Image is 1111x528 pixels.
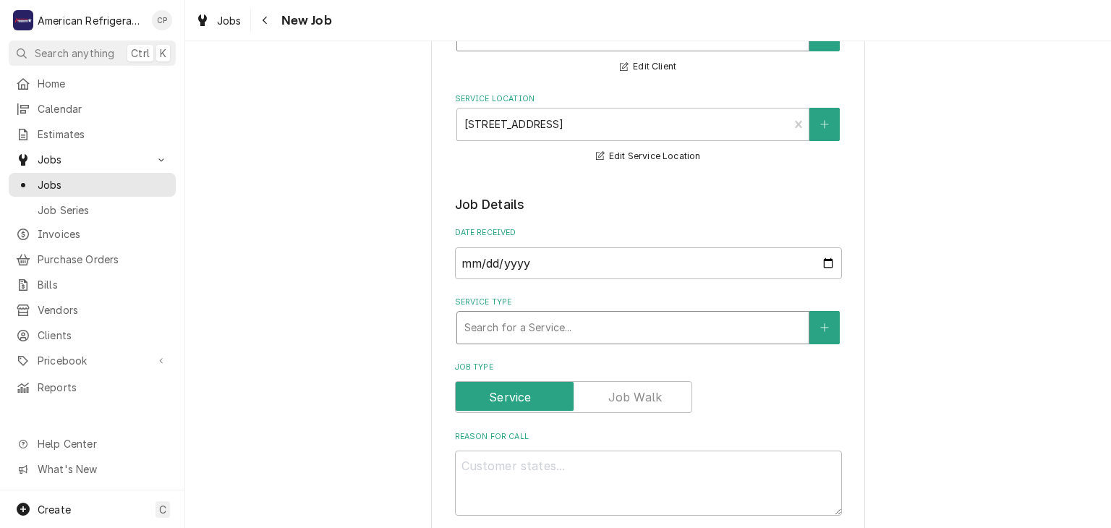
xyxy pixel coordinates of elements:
a: Home [9,72,176,95]
button: Navigate back [254,9,277,32]
span: Home [38,76,169,91]
span: Jobs [217,13,242,28]
div: American Refrigeration LLC's Avatar [13,10,33,30]
a: Reports [9,375,176,399]
svg: Create New Location [820,119,829,129]
a: Go to Help Center [9,432,176,456]
label: Reason For Call [455,431,842,443]
div: Service Location [455,93,842,165]
span: Jobs [38,177,169,192]
span: Create [38,503,71,516]
div: American Refrigeration LLC [38,13,144,28]
a: Clients [9,323,176,347]
a: Estimates [9,122,176,146]
span: Purchase Orders [38,252,169,267]
svg: Create New Service [820,323,829,333]
a: Go to What's New [9,457,176,481]
span: New Job [277,11,332,30]
label: Job Type [455,362,842,373]
label: Service Location [455,93,842,105]
a: Jobs [9,173,176,197]
label: Date Received [455,227,842,239]
span: Jobs [38,152,147,167]
button: Create New Location [809,108,840,141]
span: Bills [38,277,169,292]
a: Vendors [9,298,176,322]
span: Calendar [38,101,169,116]
span: Clients [38,328,169,343]
input: yyyy-mm-dd [455,247,842,279]
span: What's New [38,461,167,477]
legend: Job Details [455,195,842,214]
span: Vendors [38,302,169,318]
span: Ctrl [131,46,150,61]
span: Pricebook [38,353,147,368]
div: Cordel Pyle's Avatar [152,10,172,30]
label: Service Type [455,297,842,308]
a: Invoices [9,222,176,246]
span: Help Center [38,436,167,451]
span: Invoices [38,226,169,242]
span: Reports [38,380,169,395]
a: Bills [9,273,176,297]
a: Purchase Orders [9,247,176,271]
button: Create New Service [809,311,840,344]
span: Search anything [35,46,114,61]
button: Edit Service Location [594,148,703,166]
span: C [159,502,166,517]
button: Edit Client [618,58,678,76]
div: Service Type [455,297,842,344]
span: K [160,46,166,61]
button: Search anythingCtrlK [9,41,176,66]
div: Reason For Call [455,431,842,516]
div: Job Type [455,362,842,413]
div: Date Received [455,227,842,278]
span: Job Series [38,203,169,218]
a: Jobs [190,9,247,33]
a: Calendar [9,97,176,121]
span: Estimates [38,127,169,142]
div: CP [152,10,172,30]
div: A [13,10,33,30]
a: Job Series [9,198,176,222]
a: Go to Pricebook [9,349,176,372]
a: Go to Jobs [9,148,176,171]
